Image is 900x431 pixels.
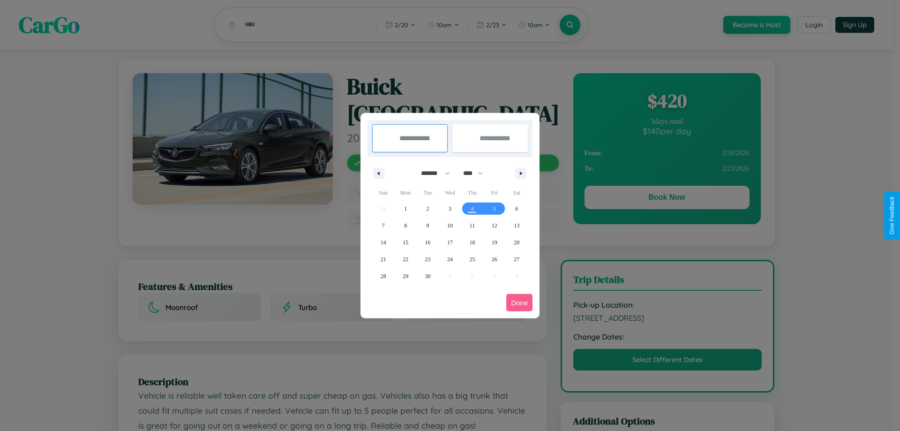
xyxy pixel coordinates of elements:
span: Sun [372,185,394,200]
button: 18 [461,234,483,251]
button: 5 [483,200,505,217]
button: 11 [461,217,483,234]
button: 2 [417,200,439,217]
span: 5 [493,200,496,217]
span: 20 [514,234,519,251]
button: 3 [439,200,461,217]
button: 22 [394,251,416,268]
button: 7 [372,217,394,234]
button: 4 [461,200,483,217]
span: 21 [381,251,386,268]
span: 2 [427,200,429,217]
span: 29 [403,268,408,285]
button: 28 [372,268,394,285]
button: 24 [439,251,461,268]
span: 28 [381,268,386,285]
button: 17 [439,234,461,251]
button: 13 [506,217,528,234]
span: 8 [404,217,407,234]
button: 8 [394,217,416,234]
button: 6 [506,200,528,217]
button: 27 [506,251,528,268]
button: 30 [417,268,439,285]
span: 7 [382,217,385,234]
button: 10 [439,217,461,234]
span: 23 [425,251,431,268]
button: 20 [506,234,528,251]
button: 12 [483,217,505,234]
span: Wed [439,185,461,200]
span: 17 [447,234,453,251]
button: 15 [394,234,416,251]
button: 16 [417,234,439,251]
span: 3 [449,200,451,217]
span: 24 [447,251,453,268]
span: 15 [403,234,408,251]
span: 10 [447,217,453,234]
span: Sat [506,185,528,200]
span: 27 [514,251,519,268]
span: 19 [492,234,497,251]
button: 14 [372,234,394,251]
button: 29 [394,268,416,285]
span: 30 [425,268,431,285]
span: 25 [469,251,475,268]
span: 18 [469,234,475,251]
button: 21 [372,251,394,268]
span: Thu [461,185,483,200]
div: Give Feedback [889,197,895,234]
span: 22 [403,251,408,268]
span: 26 [492,251,497,268]
span: 1 [404,200,407,217]
button: 26 [483,251,505,268]
span: 12 [492,217,497,234]
button: 23 [417,251,439,268]
button: 25 [461,251,483,268]
button: Done [506,294,532,311]
span: Tue [417,185,439,200]
span: 6 [515,200,518,217]
span: 9 [427,217,429,234]
span: 14 [381,234,386,251]
span: Mon [394,185,416,200]
span: 11 [470,217,475,234]
button: 1 [394,200,416,217]
span: 16 [425,234,431,251]
button: 19 [483,234,505,251]
button: 9 [417,217,439,234]
span: 13 [514,217,519,234]
span: 4 [471,200,473,217]
span: Fri [483,185,505,200]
